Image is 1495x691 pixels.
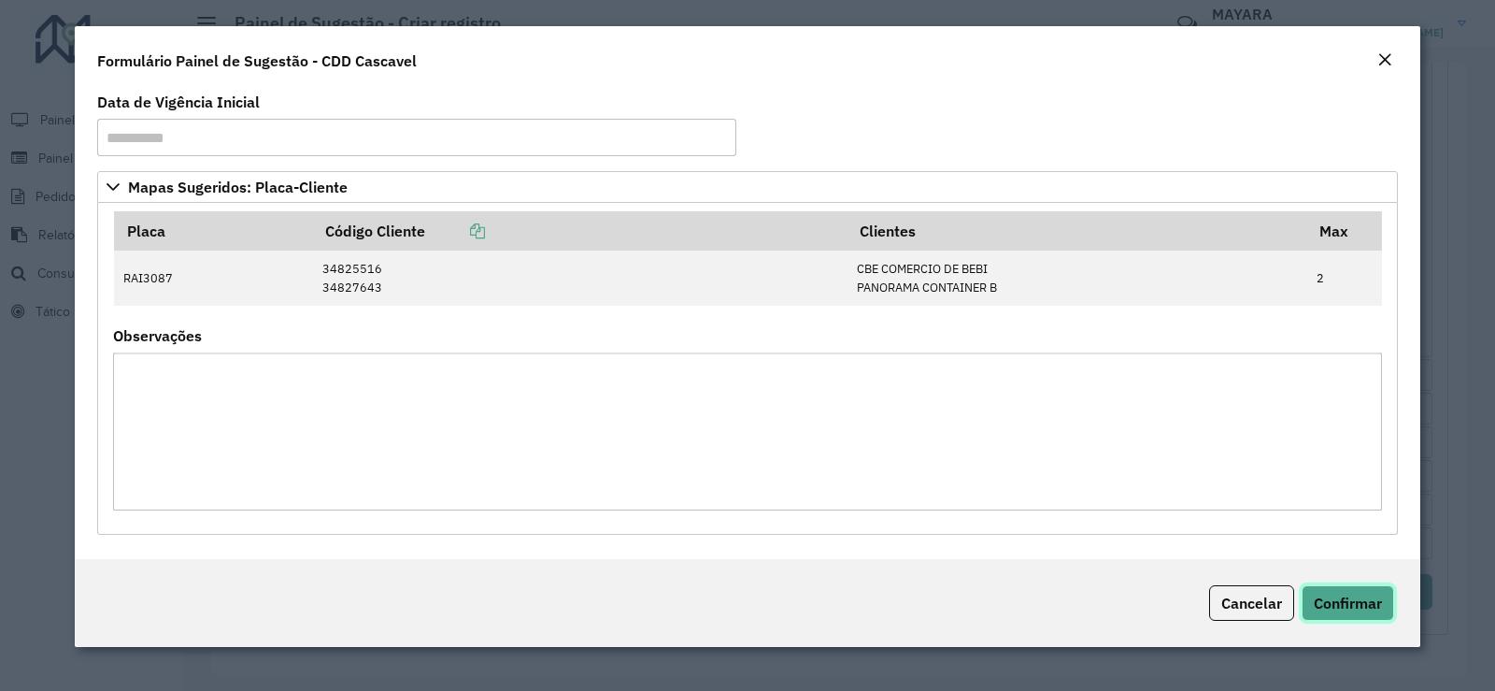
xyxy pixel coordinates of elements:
[97,171,1398,203] a: Mapas Sugeridos: Placa-Cliente
[1302,585,1394,621] button: Confirmar
[1307,251,1382,306] td: 2
[97,91,260,113] label: Data de Vigência Inicial
[1209,585,1294,621] button: Cancelar
[313,251,847,306] td: 34825516 34827643
[1314,594,1382,612] span: Confirmar
[97,203,1398,535] div: Mapas Sugeridos: Placa-Cliente
[1377,52,1392,67] em: Fechar
[114,251,313,306] td: RAI3087
[847,251,1307,306] td: CBE COMERCIO DE BEBI PANORAMA CONTAINER B
[847,211,1307,251] th: Clientes
[97,50,417,72] h4: Formulário Painel de Sugestão - CDD Cascavel
[313,211,847,251] th: Código Cliente
[1221,594,1282,612] span: Cancelar
[425,222,485,240] a: Copiar
[1372,49,1398,73] button: Close
[128,180,348,194] span: Mapas Sugeridos: Placa-Cliente
[113,324,202,347] label: Observações
[114,211,313,251] th: Placa
[1307,211,1382,251] th: Max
